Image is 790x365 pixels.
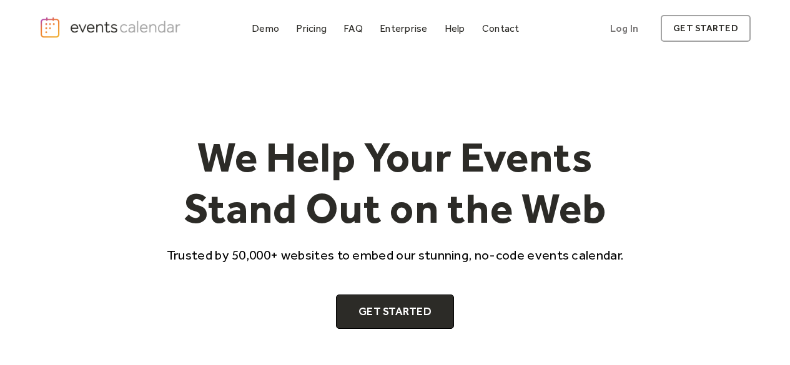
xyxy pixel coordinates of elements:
a: get started [661,15,750,42]
div: Enterprise [380,25,427,32]
a: Pricing [291,20,332,37]
div: Pricing [296,25,327,32]
a: Help [440,20,470,37]
a: Contact [477,20,525,37]
a: Log In [598,15,651,42]
a: FAQ [338,20,368,37]
div: Contact [482,25,520,32]
h1: We Help Your Events Stand Out on the Web [156,132,635,233]
a: Get Started [336,294,454,329]
div: Help [445,25,465,32]
div: FAQ [343,25,363,32]
div: Demo [252,25,279,32]
a: Enterprise [375,20,432,37]
p: Trusted by 50,000+ websites to embed our stunning, no-code events calendar. [156,246,635,264]
a: Demo [247,20,284,37]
